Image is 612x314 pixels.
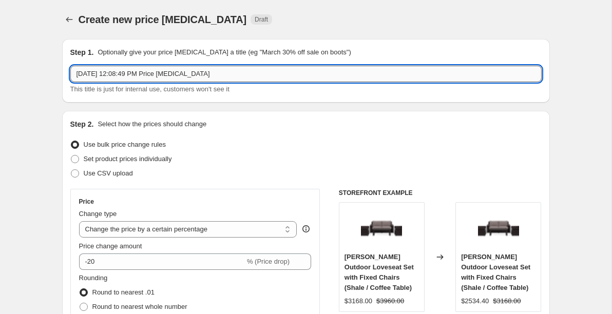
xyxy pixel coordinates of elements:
div: $3168.00 [345,296,372,306]
p: Select how the prices should change [98,119,206,129]
span: % (Price drop) [247,258,290,265]
input: -15 [79,253,245,270]
span: Round to nearest whole number [92,303,187,310]
h6: STOREFRONT EXAMPLE [339,189,542,197]
h2: Step 1. [70,47,94,57]
p: Optionally give your price [MEDICAL_DATA] a title (eg "March 30% off sale on boots") [98,47,351,57]
span: Round to nearest .01 [92,288,155,296]
strike: $3960.00 [376,296,404,306]
span: Price change amount [79,242,142,250]
h2: Step 2. [70,119,94,129]
button: Price change jobs [62,12,76,27]
span: This title is just for internal use, customers won't see it [70,85,229,93]
span: Set product prices individually [84,155,172,163]
img: LANGDON_LOVESEAT_SET_WITH_FIXED_CHAIRS-1_80x.png [478,208,519,249]
strike: $3168.00 [493,296,521,306]
span: [PERSON_NAME] Outdoor Loveseat Set with Fixed Chairs (Shale / Coffee Table) [345,253,414,291]
span: Rounding [79,274,108,282]
div: $2534.40 [461,296,489,306]
span: Use bulk price change rules [84,141,166,148]
span: Draft [255,15,268,24]
span: [PERSON_NAME] Outdoor Loveseat Set with Fixed Chairs (Shale / Coffee Table) [461,253,530,291]
h3: Price [79,198,94,206]
span: Use CSV upload [84,169,133,177]
div: help [301,224,311,234]
span: Change type [79,210,117,218]
img: LANGDON_LOVESEAT_SET_WITH_FIXED_CHAIRS-1_80x.png [361,208,402,249]
input: 30% off holiday sale [70,66,542,82]
span: Create new price [MEDICAL_DATA] [79,14,247,25]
